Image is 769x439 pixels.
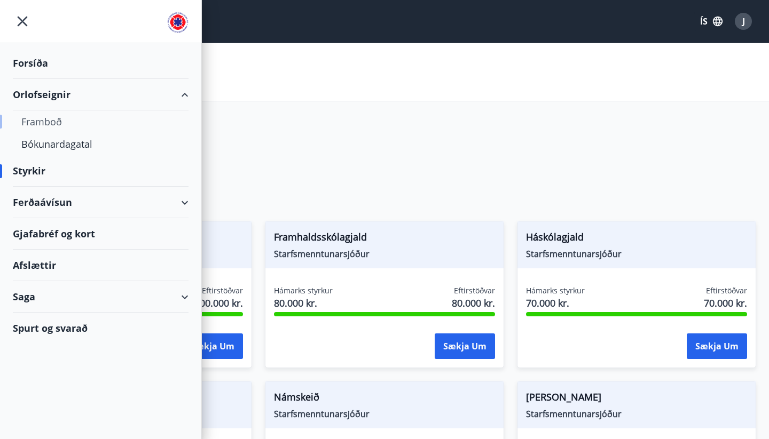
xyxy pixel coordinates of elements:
[526,248,747,260] span: Starfsmenntunarsjóður
[194,296,243,310] span: 800.000 kr.
[274,285,333,296] span: Hámarks styrkur
[13,218,189,250] div: Gjafabréf og kort
[202,285,243,296] span: Eftirstöðvar
[742,15,745,27] span: J
[526,408,747,420] span: Starfsmenntunarsjóður
[731,9,756,34] button: J
[13,187,189,218] div: Ferðaávísun
[274,408,495,420] span: Starfsmenntunarsjóður
[274,296,333,310] span: 80.000 kr.
[435,333,495,359] button: Sækja um
[526,296,585,310] span: 70.000 kr.
[13,47,189,79] div: Forsíða
[13,12,32,31] button: menu
[13,250,189,281] div: Afslættir
[694,12,728,31] button: ÍS
[452,296,495,310] span: 80.000 kr.
[706,285,747,296] span: Eftirstöðvar
[704,296,747,310] span: 70.000 kr.
[167,12,189,33] img: union_logo
[21,133,180,155] div: Bókunardagatal
[526,390,747,408] span: [PERSON_NAME]
[183,333,243,359] button: Sækja um
[274,390,495,408] span: Námskeið
[274,230,495,248] span: Framhaldsskólagjald
[274,248,495,260] span: Starfsmenntunarsjóður
[13,313,189,344] div: Spurt og svarað
[526,285,585,296] span: Hámarks styrkur
[13,281,189,313] div: Saga
[13,79,189,110] div: Orlofseignir
[21,110,180,133] div: Framboð
[526,230,747,248] span: Háskólagjald
[13,155,189,187] div: Styrkir
[454,285,495,296] span: Eftirstöðvar
[687,333,747,359] button: Sækja um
